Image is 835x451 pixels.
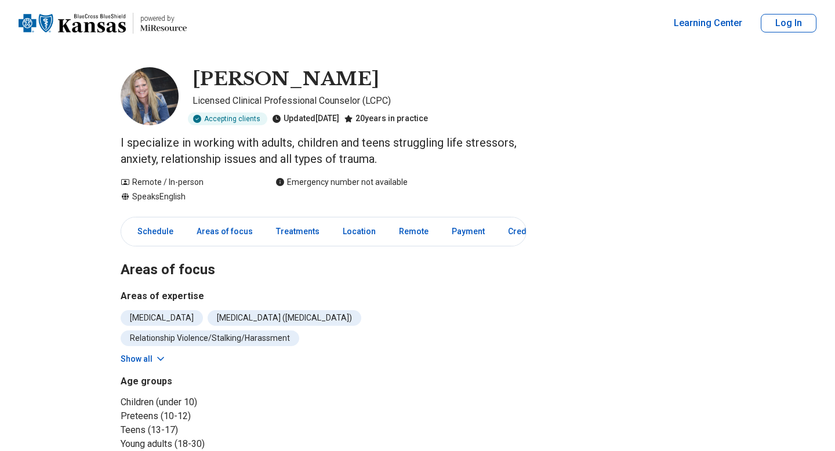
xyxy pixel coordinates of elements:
[445,220,492,243] a: Payment
[269,220,326,243] a: Treatments
[188,112,267,125] div: Accepting clients
[121,191,252,203] div: Speaks English
[761,14,816,32] button: Log In
[501,220,559,243] a: Credentials
[190,220,260,243] a: Areas of focus
[124,220,180,243] a: Schedule
[272,112,339,125] div: Updated [DATE]
[121,176,252,188] div: Remote / In-person
[121,289,527,303] h3: Areas of expertise
[121,437,319,451] li: Young adults (18-30)
[344,112,428,125] div: 20 years in practice
[392,220,435,243] a: Remote
[193,67,379,92] h1: [PERSON_NAME]
[121,232,527,280] h2: Areas of focus
[121,395,319,409] li: Children (under 10)
[140,14,187,23] p: powered by
[121,134,527,167] p: I specialize in working with adults, children and teens struggling life stressors, anxiety, relat...
[193,94,527,108] p: Licensed Clinical Professional Counselor (LCPC)
[121,353,166,365] button: Show all
[674,16,742,30] a: Learning Center
[121,409,319,423] li: Preteens (10-12)
[121,67,179,125] img: LEAH MATHESON, Licensed Clinical Professional Counselor (LCPC)
[121,374,319,388] h3: Age groups
[19,5,187,42] a: Home page
[275,176,408,188] div: Emergency number not available
[336,220,383,243] a: Location
[121,423,319,437] li: Teens (13-17)
[208,310,361,326] li: [MEDICAL_DATA] ([MEDICAL_DATA])
[121,330,299,346] li: Relationship Violence/Stalking/Harassment
[121,310,203,326] li: [MEDICAL_DATA]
